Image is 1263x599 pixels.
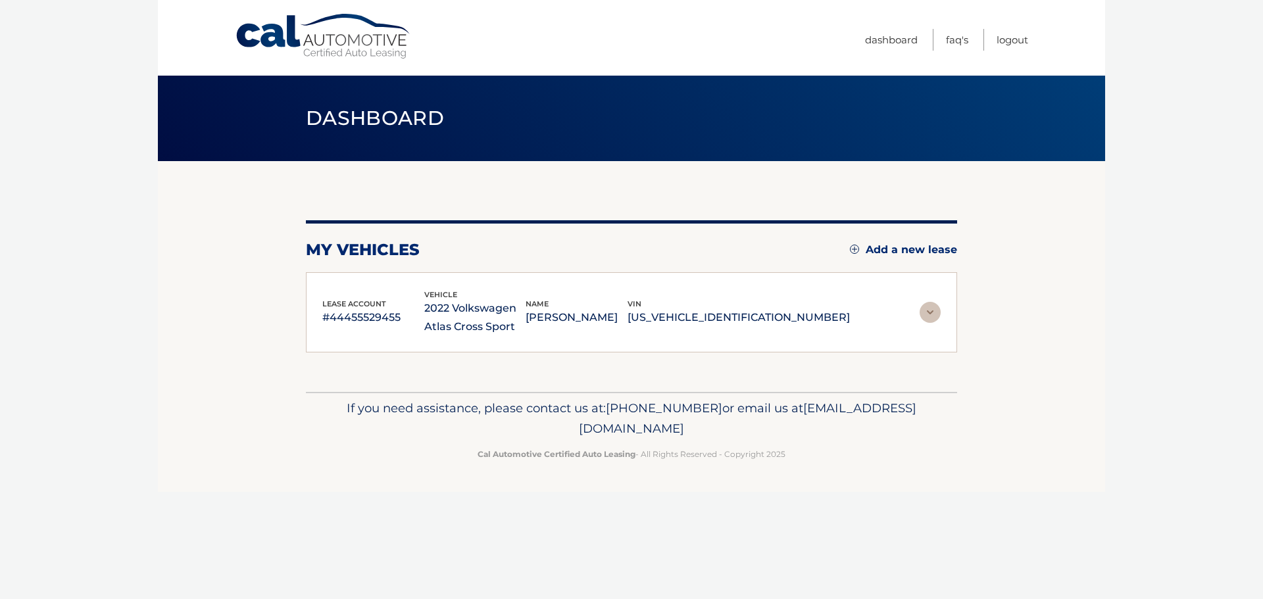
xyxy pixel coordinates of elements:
p: 2022 Volkswagen Atlas Cross Sport [424,299,526,336]
h2: my vehicles [306,240,420,260]
a: FAQ's [946,29,968,51]
p: [PERSON_NAME] [526,308,628,327]
span: [PHONE_NUMBER] [606,400,722,416]
a: Logout [997,29,1028,51]
p: - All Rights Reserved - Copyright 2025 [314,447,949,461]
p: #44455529455 [322,308,424,327]
p: If you need assistance, please contact us at: or email us at [314,398,949,440]
a: Cal Automotive [235,13,412,60]
span: Dashboard [306,106,444,130]
img: accordion-rest.svg [920,302,941,323]
span: name [526,299,549,308]
img: add.svg [850,245,859,254]
span: vin [628,299,641,308]
span: lease account [322,299,386,308]
a: Add a new lease [850,243,957,256]
p: [US_VEHICLE_IDENTIFICATION_NUMBER] [628,308,850,327]
strong: Cal Automotive Certified Auto Leasing [478,449,635,459]
span: vehicle [424,290,457,299]
a: Dashboard [865,29,918,51]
